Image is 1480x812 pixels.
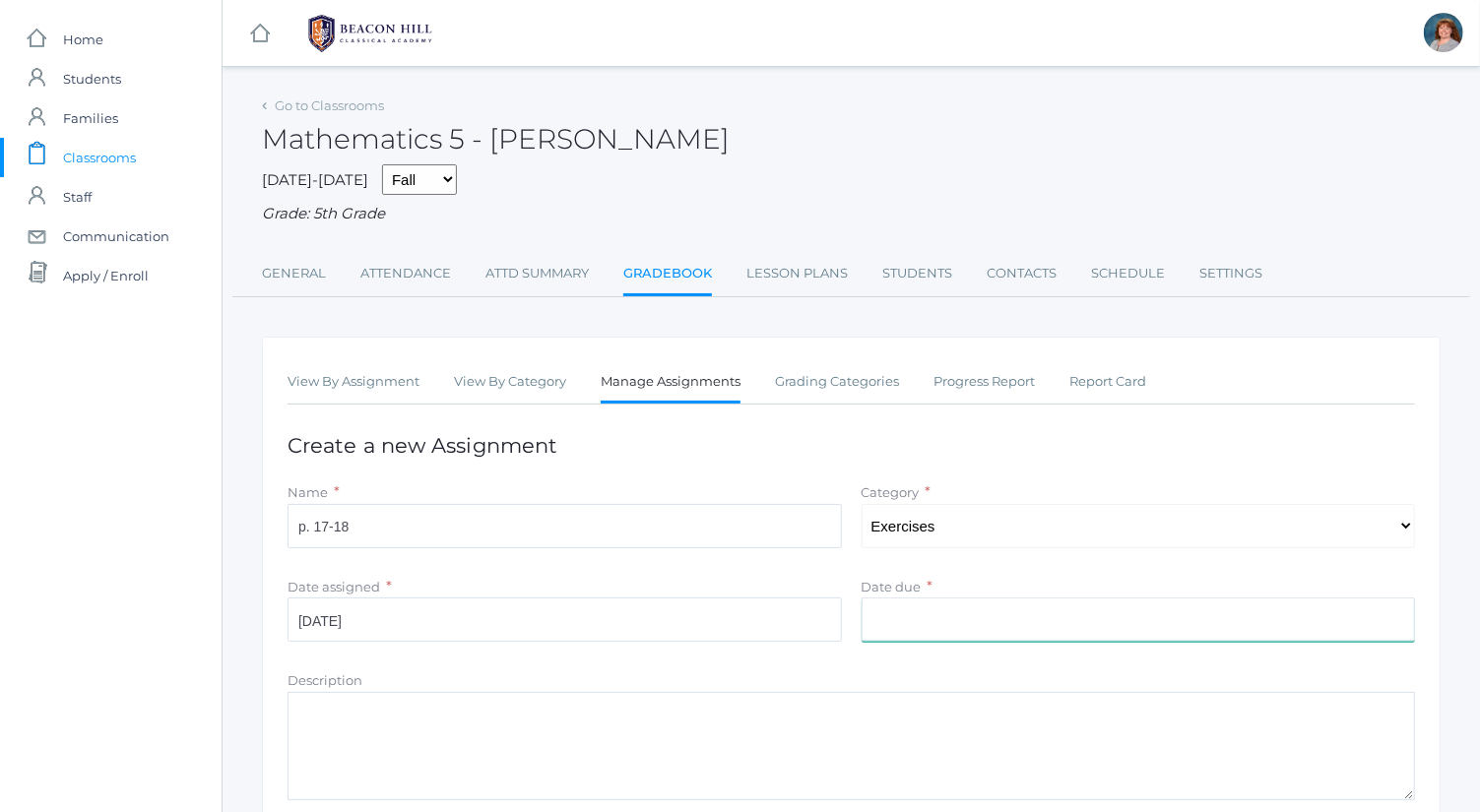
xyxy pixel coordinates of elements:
span: Apply / Enroll [63,256,149,295]
div: Sarah Bence [1424,13,1463,52]
span: Families [63,98,118,138]
div: Grade: 5th Grade [262,203,1441,225]
a: Grading Categories [775,362,899,402]
a: General [262,254,326,293]
h1: Create a new Assignment [288,434,1415,457]
label: Date assigned [288,579,380,594]
span: Classrooms [63,138,136,177]
span: Students [63,59,121,98]
a: View By Assignment [288,362,419,402]
a: Contacts [987,254,1057,293]
label: Category [862,484,920,500]
a: Go to Classrooms [275,97,384,113]
img: BHCALogos-05-308ed15e86a5a0abce9b8dd61676a3503ac9727e845dece92d48e8588c001991.png [296,9,444,58]
a: Lesson Plans [746,254,848,293]
a: Manage Assignments [601,362,740,405]
a: View By Category [454,362,566,402]
span: Staff [63,177,92,217]
h2: Mathematics 5 - [PERSON_NAME] [262,124,730,155]
a: Progress Report [933,362,1035,402]
label: Description [288,672,362,688]
a: Gradebook [623,254,712,296]
a: Attendance [360,254,451,293]
a: Students [882,254,952,293]
a: Schedule [1091,254,1165,293]
span: Communication [63,217,169,256]
a: Attd Summary [485,254,589,293]
span: Home [63,20,103,59]
a: Settings [1199,254,1262,293]
label: Name [288,484,328,500]
a: Report Card [1069,362,1146,402]
span: [DATE]-[DATE] [262,170,368,189]
label: Date due [862,579,922,594]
